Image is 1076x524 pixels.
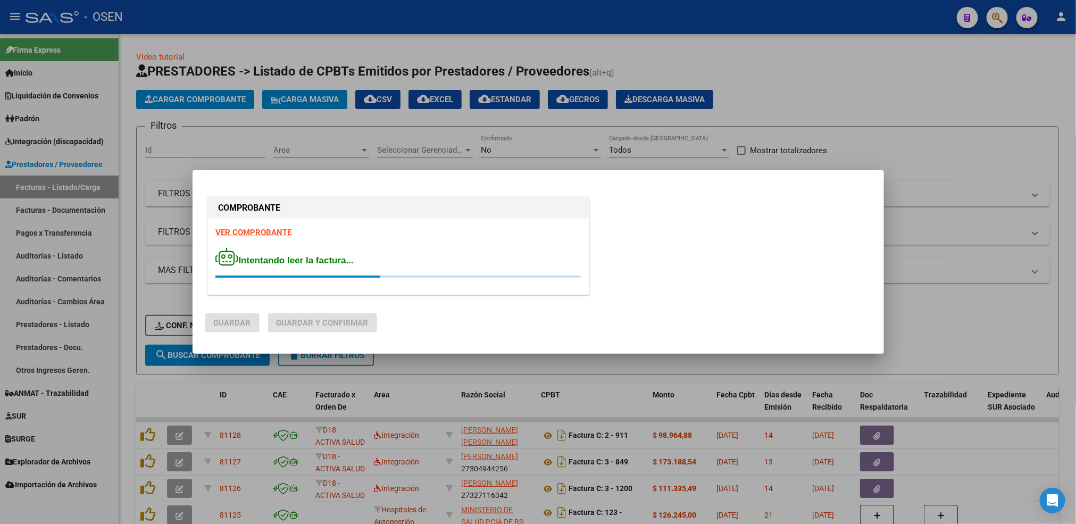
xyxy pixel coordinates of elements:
[216,228,292,237] a: VER COMPROBANTE
[268,313,377,332] button: Guardar y Confirmar
[205,313,260,332] button: Guardar
[219,203,281,213] strong: COMPROBANTE
[1040,488,1065,513] div: Open Intercom Messenger
[214,318,251,328] span: Guardar
[216,255,354,265] span: Intentando leer la factura...
[277,318,369,328] span: Guardar y Confirmar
